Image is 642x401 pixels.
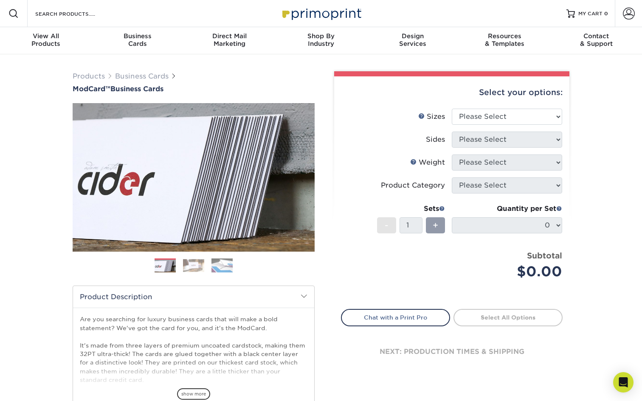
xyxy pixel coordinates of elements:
[367,27,459,54] a: DesignServices
[73,85,315,93] h1: Business Cards
[341,309,450,326] a: Chat with a Print Pro
[92,27,183,54] a: BusinessCards
[550,27,642,54] a: Contact& Support
[459,27,550,54] a: Resources& Templates
[578,10,603,17] span: MY CART
[73,85,315,93] a: ModCard™Business Cards
[279,4,363,22] img: Primoprint
[613,372,634,393] div: Open Intercom Messenger
[73,72,105,80] a: Products
[92,32,183,40] span: Business
[275,32,367,48] div: Industry
[341,326,563,377] div: next: production times & shipping
[426,135,445,145] div: Sides
[183,32,275,48] div: Marketing
[34,8,117,19] input: SEARCH PRODUCTS.....
[155,255,176,277] img: Business Cards 01
[275,27,367,54] a: Shop ByIndustry
[453,309,563,326] a: Select All Options
[183,259,204,272] img: Business Cards 02
[183,32,275,40] span: Direct Mail
[385,219,389,232] span: -
[73,85,110,93] span: ModCard™
[377,204,445,214] div: Sets
[381,180,445,191] div: Product Category
[550,32,642,48] div: & Support
[275,32,367,40] span: Shop By
[527,251,562,260] strong: Subtotal
[177,388,210,400] span: show more
[115,72,169,80] a: Business Cards
[550,32,642,40] span: Contact
[73,56,315,298] img: ModCard™ 01
[452,204,562,214] div: Quantity per Set
[73,286,314,308] h2: Product Description
[410,157,445,168] div: Weight
[92,32,183,48] div: Cards
[367,32,459,40] span: Design
[341,76,563,109] div: Select your options:
[367,32,459,48] div: Services
[418,112,445,122] div: Sizes
[433,219,438,232] span: +
[211,258,233,273] img: Business Cards 03
[458,261,562,282] div: $0.00
[459,32,550,48] div: & Templates
[459,32,550,40] span: Resources
[183,27,275,54] a: Direct MailMarketing
[604,11,608,17] span: 0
